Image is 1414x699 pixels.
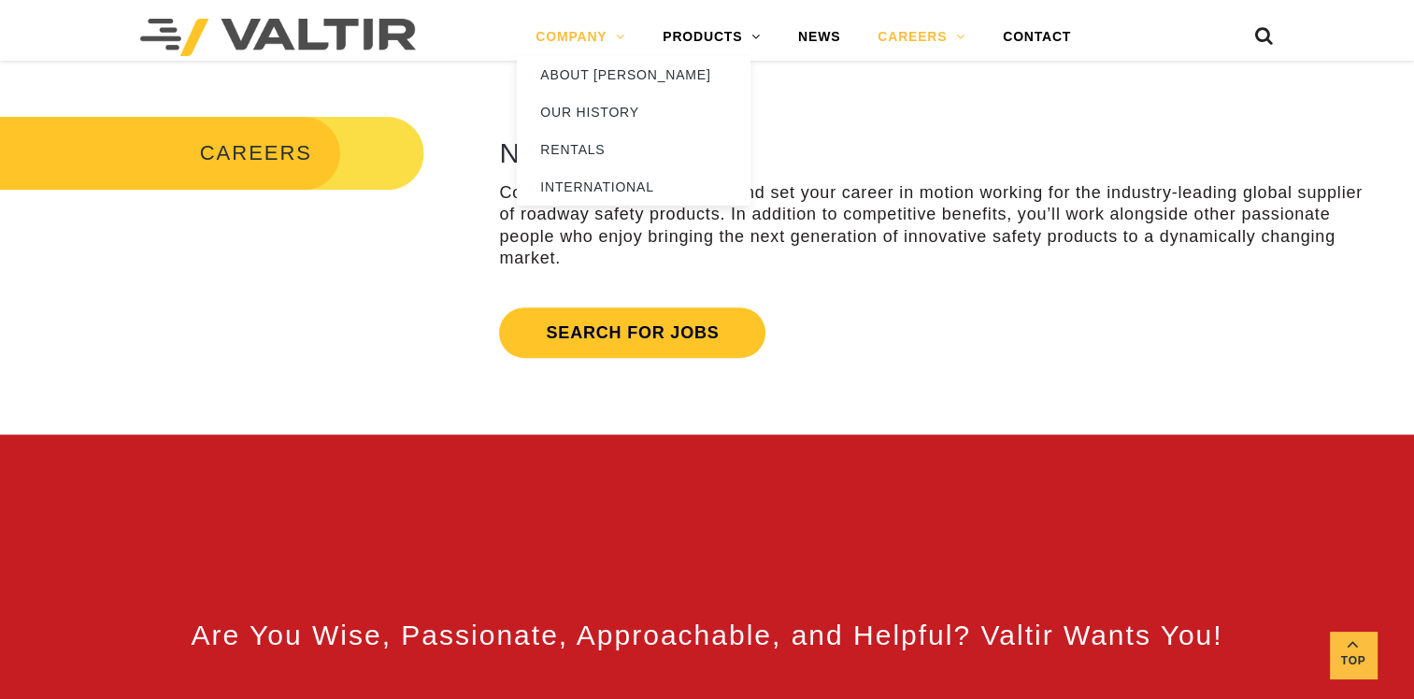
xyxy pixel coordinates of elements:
img: Valtir [140,19,416,56]
a: INTERNATIONAL [517,168,750,206]
p: Come join our growing team and set your career in motion working for the industry-leading global ... [499,182,1364,270]
a: PRODUCTS [644,19,779,56]
a: OUR HISTORY [517,93,750,131]
a: ABOUT [PERSON_NAME] [517,56,750,93]
a: CAREERS [859,19,984,56]
a: COMPANY [517,19,644,56]
span: Are You Wise, Passionate, Approachable, and Helpful? Valtir Wants You! [192,620,1223,650]
a: RENTALS [517,131,750,168]
a: Top [1330,632,1377,678]
span: Top [1330,650,1377,672]
a: NEWS [779,19,859,56]
a: CONTACT [984,19,1090,56]
h2: NOW HIRING. [499,137,1364,168]
a: Search for jobs [499,307,765,358]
